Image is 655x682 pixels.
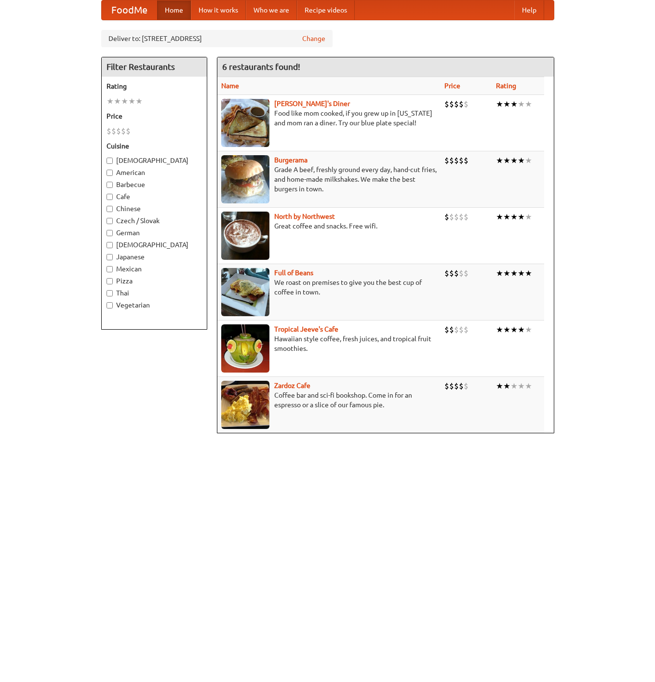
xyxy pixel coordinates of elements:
[107,194,113,200] input: Cafe
[102,0,157,20] a: FoodMe
[221,99,269,147] img: sallys.jpg
[454,212,459,222] li: $
[107,182,113,188] input: Barbecue
[222,62,300,71] ng-pluralize: 6 restaurants found!
[302,34,325,43] a: Change
[454,155,459,166] li: $
[102,57,207,77] h4: Filter Restaurants
[464,155,468,166] li: $
[496,82,516,90] a: Rating
[107,111,202,121] h5: Price
[459,324,464,335] li: $
[510,99,518,109] li: ★
[107,240,202,250] label: [DEMOGRAPHIC_DATA]
[274,325,338,333] a: Tropical Jeeve's Cafe
[449,99,454,109] li: $
[116,126,121,136] li: $
[107,206,113,212] input: Chinese
[274,156,307,164] a: Burgerama
[503,381,510,391] li: ★
[221,278,437,297] p: We roast on premises to give you the best cup of coffee in town.
[297,0,355,20] a: Recipe videos
[464,381,468,391] li: $
[459,99,464,109] li: $
[464,99,468,109] li: $
[510,155,518,166] li: ★
[107,126,111,136] li: $
[444,212,449,222] li: $
[525,212,532,222] li: ★
[107,204,202,214] label: Chinese
[449,324,454,335] li: $
[525,324,532,335] li: ★
[107,81,202,91] h5: Rating
[107,278,113,284] input: Pizza
[525,381,532,391] li: ★
[221,334,437,353] p: Hawaiian style coffee, fresh juices, and tropical fruit smoothies.
[274,382,310,389] a: Zardoz Cafe
[107,218,113,224] input: Czech / Slovak
[221,108,437,128] p: Food like mom cooked, if you grew up in [US_STATE] and mom ran a diner. Try our blue plate special!
[107,266,113,272] input: Mexican
[454,324,459,335] li: $
[101,30,333,47] div: Deliver to: [STREET_ADDRESS]
[525,99,532,109] li: ★
[510,381,518,391] li: ★
[157,0,191,20] a: Home
[518,268,525,279] li: ★
[496,212,503,222] li: ★
[459,381,464,391] li: $
[107,216,202,226] label: Czech / Slovak
[111,126,116,136] li: $
[459,212,464,222] li: $
[107,254,113,260] input: Japanese
[503,99,510,109] li: ★
[107,141,202,151] h5: Cuisine
[274,100,350,107] b: [PERSON_NAME]'s Diner
[449,212,454,222] li: $
[518,324,525,335] li: ★
[525,155,532,166] li: ★
[107,170,113,176] input: American
[274,269,313,277] a: Full of Beans
[444,99,449,109] li: $
[496,381,503,391] li: ★
[107,264,202,274] label: Mexican
[114,96,121,107] li: ★
[107,230,113,236] input: German
[454,99,459,109] li: $
[221,324,269,373] img: jeeves.jpg
[107,288,202,298] label: Thai
[503,324,510,335] li: ★
[107,300,202,310] label: Vegetarian
[496,155,503,166] li: ★
[449,381,454,391] li: $
[107,302,113,308] input: Vegetarian
[274,213,335,220] a: North by Northwest
[503,155,510,166] li: ★
[514,0,544,20] a: Help
[221,390,437,410] p: Coffee bar and sci-fi bookshop. Come in for an espresso or a slice of our famous pie.
[518,99,525,109] li: ★
[221,155,269,203] img: burgerama.jpg
[503,212,510,222] li: ★
[121,96,128,107] li: ★
[128,96,135,107] li: ★
[518,212,525,222] li: ★
[191,0,246,20] a: How it works
[525,268,532,279] li: ★
[107,252,202,262] label: Japanese
[221,221,437,231] p: Great coffee and snacks. Free wifi.
[107,242,113,248] input: [DEMOGRAPHIC_DATA]
[503,268,510,279] li: ★
[459,155,464,166] li: $
[496,324,503,335] li: ★
[510,324,518,335] li: ★
[444,381,449,391] li: $
[107,290,113,296] input: Thai
[107,168,202,177] label: American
